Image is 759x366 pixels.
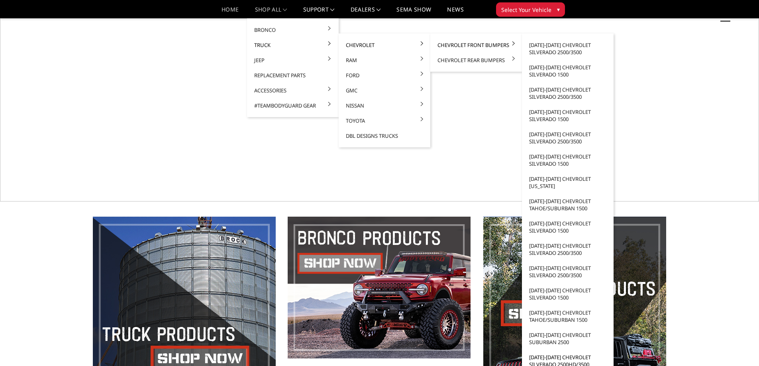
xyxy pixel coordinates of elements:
button: Select Your Vehicle [496,2,565,17]
a: [DATE]-[DATE] Chevrolet Silverado 1500 [525,283,610,305]
a: #TeamBodyguard Gear [250,98,335,113]
a: [DATE]-[DATE] Chevrolet [US_STATE] [525,171,610,194]
a: Toyota [342,113,427,128]
a: [DATE]-[DATE] Chevrolet Silverado 2500/3500 [525,260,610,283]
a: Truck [250,37,335,53]
a: Jeep [250,53,335,68]
a: shop all [255,7,287,18]
a: Support [303,7,335,18]
a: [DATE]-[DATE] Chevrolet Silverado 2500/3500 [525,82,610,104]
a: DBL Designs Trucks [342,128,427,143]
a: [DATE]-[DATE] Chevrolet Tahoe/Suburban 1500 [525,194,610,216]
a: Home [222,7,239,18]
a: Ford [342,68,427,83]
a: [DATE]-[DATE] Chevrolet Silverado 2500/3500 [525,127,610,149]
a: Accessories [250,83,335,98]
a: Chevrolet Rear Bumpers [433,53,519,68]
a: Chevrolet Front Bumpers [433,37,519,53]
a: Bronco [250,22,335,37]
span: Select Your Vehicle [501,6,551,14]
a: Nissan [342,98,427,113]
a: [DATE]-[DATE] Chevrolet Silverado 1500 [525,104,610,127]
a: [DATE]-[DATE] Chevrolet Silverado 2500/3500 [525,37,610,60]
a: [DATE]-[DATE] Chevrolet Silverado 1500 [525,216,610,238]
a: Ram [342,53,427,68]
a: News [447,7,463,18]
a: GMC [342,83,427,98]
a: Chevrolet [342,37,427,53]
a: [DATE]-[DATE] Chevrolet Tahoe/Suburban 1500 [525,305,610,327]
a: [DATE]-[DATE] Chevrolet Suburban 2500 [525,327,610,350]
a: Dealers [351,7,381,18]
a: Replacement Parts [250,68,335,83]
a: [DATE]-[DATE] Chevrolet Silverado 1500 [525,149,610,171]
span: ▾ [557,5,560,14]
a: [DATE]-[DATE] Chevrolet Silverado 2500/3500 [525,238,610,260]
a: SEMA Show [396,7,431,18]
a: [DATE]-[DATE] Chevrolet Silverado 1500 [525,60,610,82]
